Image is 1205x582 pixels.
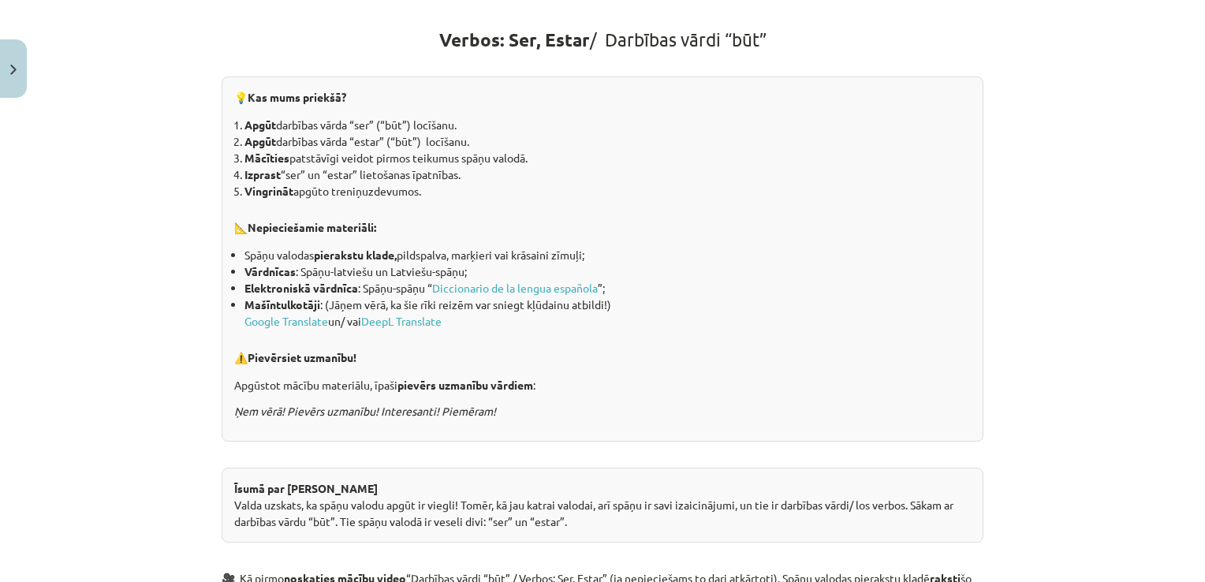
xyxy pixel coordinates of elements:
li: Spāņu valodas pildspalva, marķieri vai krāsaini zīmuļi; [244,247,971,263]
strong: pierakstu klade, [314,248,397,262]
strong: Izprast [244,167,281,181]
strong: Apgūt [244,134,276,148]
strong: pievērs uzmanību vārdiem [397,378,533,392]
b: Nepieciešamie materiāli: [248,220,376,234]
li: : (Jāņem vērā, ka šie rīki reizēm var sniegt kļūdainu atbildi!) un/ vai [244,297,971,330]
li: : Spāņu-spāņu “ ”; [244,280,971,297]
strong: Vingrināt [244,184,293,198]
li: “ser” un “estar” lietošanas īpatnības. [244,166,971,183]
li: darbības vārda “estar” (“būt”) locīšanu. [244,133,971,150]
strong: Mācīties [244,151,289,165]
p: Apgūstot mācību materiālu, īpaši : [234,377,971,394]
a: DeepL Translate [361,314,442,328]
strong: Mašīntulkotāji [244,297,320,312]
p: 📐 [234,207,971,237]
b: Kas mums priekšā? [248,90,346,104]
a: Google Translate [244,314,328,328]
img: icon-close-lesson-0947bae3869378f0d4975bcd49f059093ad1ed9edebbc8119c70593378902aed.svg [10,65,17,75]
p: 💡 [234,89,971,107]
li: : Spāņu-latviešu un Latviešu-spāņu; [244,263,971,280]
strong: Pievērsiet uzmanību! [248,350,356,364]
em: Ņem vērā! Pievērs uzmanību! Interesanti! Piemēram! [234,404,496,418]
strong: Elektroniskā vārdnīca [244,281,358,295]
strong: Verbos: Ser, Estar [439,28,590,51]
li: darbības vārda “ser” (“būt”) locīšanu. [244,117,971,133]
h1: / Darbības vārdi “būt” [222,1,983,72]
strong: Apgūt [244,118,276,132]
a: Diccionario de la lengua española [432,281,598,295]
p: ⚠️ [234,338,971,367]
li: patstāvīgi veidot pirmos teikumus spāņu valodā. [244,150,971,166]
div: Valda uzskats, ka spāņu valodu apgūt ir viegli! Tomēr, kā jau katrai valodai, arī spāņu ir savi i... [222,468,983,543]
strong: Vārdnīcas [244,264,296,278]
li: apgūto treniņuzdevumos. [244,183,971,200]
strong: Īsumā par [PERSON_NAME] [234,481,378,495]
